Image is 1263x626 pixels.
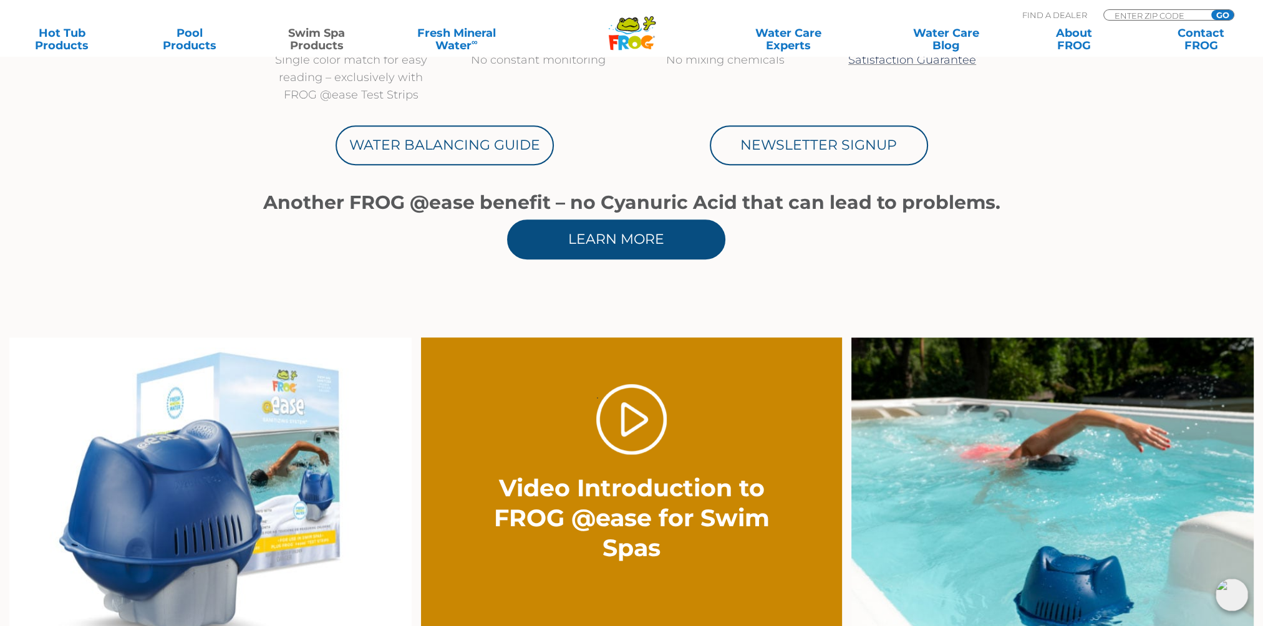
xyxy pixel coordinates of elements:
[1211,10,1234,20] input: GO
[258,192,1006,213] h1: Another FROG @ease benefit – no Cyanuric Acid that can lead to problems.
[1024,27,1123,52] a: AboutFROG
[395,27,519,52] a: Fresh MineralWater∞
[507,219,725,259] a: Learn More
[1022,9,1087,21] p: Find A Dealer
[457,51,619,69] p: No constant monitoring
[710,125,928,165] a: Newsletter Signup
[1216,579,1248,611] img: openIcon
[897,27,996,52] a: Water CareBlog
[848,53,976,67] a: Satisfaction Guarantee
[270,51,432,104] p: Single color match for easy reading – exclusively with FROG @ease Test Strips
[336,125,554,165] a: Water Balancing Guide
[644,51,806,69] p: No mixing chemicals
[472,37,478,47] sup: ∞
[1113,10,1198,21] input: Zip Code Form
[1151,27,1251,52] a: ContactFROG
[140,27,239,52] a: PoolProducts
[484,473,779,563] h2: Video Introduction to FROG @ease for Swim Spas
[12,27,112,52] a: Hot TubProducts
[267,27,366,52] a: Swim SpaProducts
[596,384,667,455] a: Play Video
[707,27,868,52] a: Water CareExperts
